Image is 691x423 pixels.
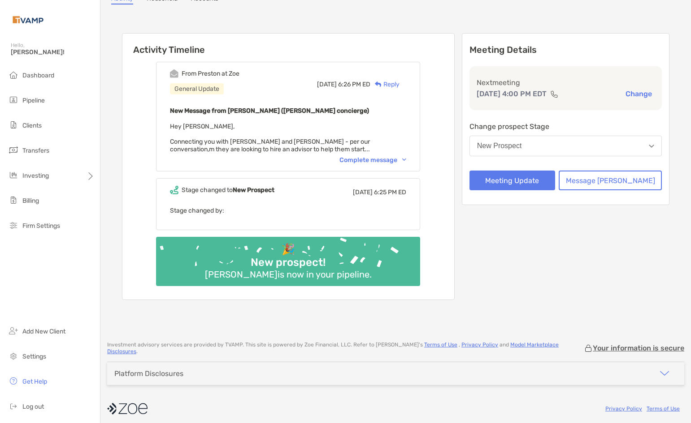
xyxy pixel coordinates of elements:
span: [DATE] [317,81,337,88]
span: Log out [22,403,44,410]
div: 🎉 [278,243,299,256]
button: Message [PERSON_NAME] [559,171,662,190]
div: Reply [370,80,400,89]
button: Change [623,89,655,98]
button: New Prospect [469,136,662,156]
a: Model Marketplace Disclosures [107,342,559,355]
p: Meeting Details [469,44,662,56]
div: New Prospect [477,142,522,150]
button: Meeting Update [469,171,555,190]
span: Hey [PERSON_NAME], Connecting you with [PERSON_NAME] and [PERSON_NAME] - per our conversation,m t... [170,123,370,153]
p: [DATE] 4:00 PM EDT [477,88,547,99]
img: investing icon [8,170,19,180]
a: Terms of Use [647,406,680,412]
img: Reply icon [375,81,382,87]
div: From Preston at Zoe [182,70,239,77]
div: [PERSON_NAME] is now in your pipeline. [201,269,375,280]
span: Dashboard [22,72,54,79]
img: icon arrow [659,368,670,379]
div: Complete message [339,156,406,164]
img: clients icon [8,120,19,130]
img: add_new_client icon [8,325,19,336]
div: General Update [170,83,224,94]
a: Terms of Use [424,342,457,348]
img: firm-settings icon [8,220,19,231]
img: dashboard icon [8,69,19,80]
img: communication type [550,90,558,98]
img: logout icon [8,401,19,411]
span: 6:26 PM ED [338,81,370,88]
p: Change prospect Stage [469,121,662,132]
img: pipeline icon [8,94,19,105]
span: [PERSON_NAME]! [11,48,95,56]
p: Your information is secure [593,344,684,352]
div: Platform Disclosures [114,369,183,378]
span: Clients [22,122,42,129]
span: Investing [22,172,49,179]
span: Transfers [22,147,49,154]
span: Firm Settings [22,222,60,230]
span: [DATE] [353,188,373,196]
span: Settings [22,353,46,360]
img: get-help icon [8,376,19,386]
b: New Message from [PERSON_NAME] ([PERSON_NAME] concierge) [170,107,369,115]
img: transfers icon [8,145,19,155]
span: Pipeline [22,97,45,104]
img: Zoe Logo [11,4,45,36]
img: Open dropdown arrow [649,145,654,148]
img: settings icon [8,350,19,361]
p: Investment advisory services are provided by TVAMP . This site is powered by Zoe Financial, LLC. ... [107,342,584,355]
span: Get Help [22,378,47,385]
b: New Prospect [233,186,274,194]
div: Stage changed to [182,186,274,194]
img: Chevron icon [402,158,406,161]
span: 6:25 PM ED [374,188,406,196]
a: Privacy Policy [605,406,642,412]
img: company logo [107,399,148,419]
p: Stage changed by: [170,205,406,216]
div: New prospect! [247,256,329,269]
span: Billing [22,197,39,205]
p: Next meeting [477,77,655,88]
h6: Activity Timeline [122,34,454,55]
a: Privacy Policy [461,342,498,348]
img: billing icon [8,195,19,205]
span: Add New Client [22,328,65,335]
img: Event icon [170,186,178,194]
img: Event icon [170,69,178,78]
